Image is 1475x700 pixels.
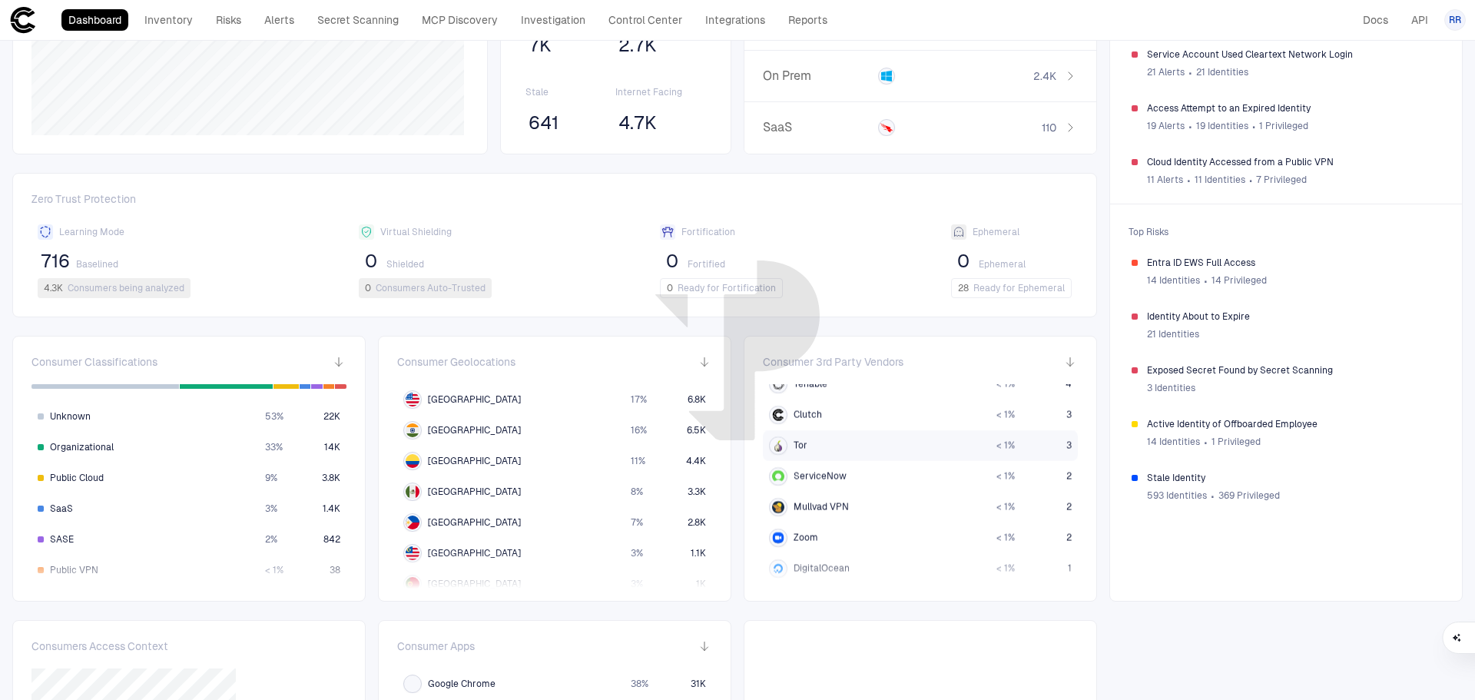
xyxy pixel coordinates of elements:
span: 17 % [631,393,647,406]
span: Internet Facing [615,86,706,98]
span: Ephemeral [979,258,1026,270]
span: Learning Mode [59,226,124,238]
span: 3 % [631,578,643,590]
span: 842 [323,533,340,546]
img: MY [406,546,419,560]
span: 7 Privileged [1256,174,1307,186]
div: ServiceNow [772,470,784,483]
button: 0Ready for Fortification [660,278,783,298]
img: PH [406,516,419,529]
span: Virtual Shielding [380,226,452,238]
span: 1.1K [691,547,706,559]
span: 2.8K [688,516,706,529]
span: ∙ [1203,430,1208,453]
span: Ephemeral [973,226,1019,238]
span: 14K [324,441,340,453]
button: 0 [359,249,383,274]
img: IN [406,423,419,437]
button: 641 [525,111,562,135]
span: 3 % [631,547,643,559]
span: Consumers Access Context [31,639,168,653]
span: 716 [41,250,70,273]
span: [GEOGRAPHIC_DATA] [428,393,521,406]
span: Tor [794,440,807,452]
span: 7 % [631,516,643,529]
span: < 1 % [996,378,1015,390]
span: 21 Alerts [1147,66,1185,78]
span: 19 Alerts [1147,120,1185,132]
a: Secret Scanning [310,9,406,31]
span: Public Cloud [50,472,104,484]
button: 4.7K [615,111,660,135]
span: Unknown [50,410,91,423]
span: [GEOGRAPHIC_DATA] [428,578,521,590]
span: 2 [1066,501,1072,513]
span: 14 Identities [1147,274,1200,287]
button: 0 [951,249,976,274]
a: Docs [1356,9,1395,31]
span: 3.3K [688,486,706,498]
a: MCP Discovery [415,9,505,31]
a: Integrations [698,9,772,31]
span: Fortification [681,226,735,238]
span: 33 % [265,441,283,453]
span: 53 % [265,410,283,423]
span: [GEOGRAPHIC_DATA] [428,486,521,498]
span: ∙ [1188,114,1193,138]
span: 641 [529,111,559,134]
span: Access Attempt to an Expired Identity [1147,102,1440,114]
a: API [1404,9,1435,31]
button: 716 [38,249,73,274]
span: 6.8K [688,393,706,406]
span: 2 [1066,470,1072,483]
a: Control Center [602,9,689,31]
span: Identity About to Expire [1147,310,1440,323]
span: 8 % [631,486,643,498]
span: < 1 % [996,562,1015,575]
span: Fortified [688,258,725,270]
span: 0 [666,250,678,273]
span: SaaS [763,120,867,135]
span: 11 Identities [1195,174,1245,186]
span: 1 Privileged [1211,436,1261,448]
span: Zero Trust Protection [31,192,1078,212]
span: < 1 % [996,470,1015,483]
span: 369 Privileged [1218,489,1280,502]
span: 0 [957,250,970,273]
span: 14 Privileged [1211,274,1267,287]
span: 0 [667,282,673,294]
span: 593 Identities [1147,489,1207,502]
span: 11 Alerts [1147,174,1183,186]
span: Ready for Fortification [678,282,776,294]
span: 1.4K [323,503,340,515]
span: 38 % [631,678,648,690]
span: 21 Identities [1196,66,1248,78]
span: 110 [1042,121,1056,134]
span: Stale Identity [1147,472,1440,484]
img: PT [406,577,419,591]
span: ∙ [1248,168,1254,191]
a: Risks [209,9,248,31]
span: 4.4K [686,455,706,467]
span: 3 % [265,503,277,515]
span: 31K [691,678,706,690]
span: [GEOGRAPHIC_DATA] [428,516,521,529]
div: Tor [772,440,784,452]
span: < 1 % [996,501,1015,513]
span: 2 % [265,533,277,546]
span: ∙ [1251,114,1257,138]
span: 11 % [631,455,645,467]
button: 28Ready for Ephemeral [951,278,1072,298]
span: 3.8K [322,472,340,484]
div: Tenable [772,378,784,390]
span: Google Chrome [428,678,496,690]
a: Reports [781,9,834,31]
a: Dashboard [61,9,128,31]
span: DigitalOcean [794,562,850,575]
span: Zoom [794,532,818,544]
button: 7K [525,33,555,58]
span: Exposed Secret Found by Secret Scanning [1147,364,1440,377]
span: Active Identity of Offboarded Employee [1147,418,1440,430]
span: 3 [1066,440,1072,452]
span: 1K [696,578,706,590]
